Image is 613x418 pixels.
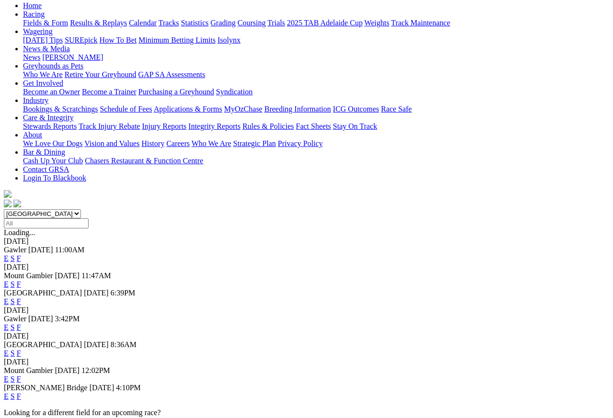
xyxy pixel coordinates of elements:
a: Purchasing a Greyhound [138,88,214,96]
a: Rules & Policies [242,122,294,130]
a: Injury Reports [142,122,186,130]
a: F [17,297,21,305]
a: S [11,280,15,288]
a: Weights [364,19,389,27]
span: Mount Gambier [4,271,53,280]
a: About [23,131,42,139]
a: E [4,297,9,305]
a: Racing [23,10,45,18]
a: Grading [211,19,236,27]
a: F [17,254,21,262]
a: ICG Outcomes [333,105,379,113]
div: Get Involved [23,88,609,96]
a: Wagering [23,27,53,35]
a: F [17,375,21,383]
a: Industry [23,96,48,104]
a: MyOzChase [224,105,262,113]
p: Looking for a different field for an upcoming race? [4,408,609,417]
a: S [11,323,15,331]
div: Industry [23,105,609,113]
a: Retire Your Greyhound [65,70,136,79]
a: Track Maintenance [391,19,450,27]
a: E [4,392,9,400]
span: 11:00AM [55,246,85,254]
a: Fact Sheets [296,122,331,130]
a: F [17,323,21,331]
span: [DATE] [84,340,109,349]
a: Integrity Reports [188,122,240,130]
span: 6:39PM [111,289,136,297]
a: Minimum Betting Limits [138,36,216,44]
span: [DATE] [28,246,53,254]
a: Careers [166,139,190,147]
a: Coursing [238,19,266,27]
a: [PERSON_NAME] [42,53,103,61]
a: E [4,254,9,262]
a: Chasers Restaurant & Function Centre [85,157,203,165]
span: [DATE] [55,366,80,374]
span: [GEOGRAPHIC_DATA] [4,340,82,349]
a: Fields & Form [23,19,68,27]
span: Gawler [4,246,26,254]
a: SUREpick [65,36,97,44]
img: facebook.svg [4,200,11,207]
a: Statistics [181,19,209,27]
span: [DATE] [28,315,53,323]
div: Wagering [23,36,609,45]
a: Breeding Information [264,105,331,113]
a: E [4,280,9,288]
a: S [11,392,15,400]
a: Trials [267,19,285,27]
a: GAP SA Assessments [138,70,205,79]
a: Syndication [216,88,252,96]
a: Who We Are [192,139,231,147]
span: 3:42PM [55,315,80,323]
a: Greyhounds as Pets [23,62,83,70]
a: Get Involved [23,79,63,87]
a: We Love Our Dogs [23,139,82,147]
div: News & Media [23,53,609,62]
a: Results & Replays [70,19,127,27]
span: 4:10PM [116,384,141,392]
span: [DATE] [55,271,80,280]
a: News & Media [23,45,70,53]
a: F [17,280,21,288]
a: Home [23,1,42,10]
a: Stewards Reports [23,122,77,130]
span: [PERSON_NAME] Bridge [4,384,88,392]
span: Gawler [4,315,26,323]
div: [DATE] [4,263,609,271]
img: logo-grsa-white.png [4,190,11,198]
img: twitter.svg [13,200,21,207]
input: Select date [4,218,89,228]
a: Bookings & Scratchings [23,105,98,113]
a: Become a Trainer [82,88,136,96]
a: Vision and Values [84,139,139,147]
div: Bar & Dining [23,157,609,165]
span: Loading... [4,228,35,237]
a: Applications & Forms [154,105,222,113]
a: F [17,392,21,400]
div: [DATE] [4,306,609,315]
a: F [17,349,21,357]
a: Contact GRSA [23,165,69,173]
span: [GEOGRAPHIC_DATA] [4,289,82,297]
a: Schedule of Fees [100,105,152,113]
div: [DATE] [4,332,609,340]
span: 8:36AM [111,340,136,349]
a: Privacy Policy [278,139,323,147]
span: [DATE] [90,384,114,392]
div: [DATE] [4,237,609,246]
span: 11:47AM [81,271,111,280]
a: History [141,139,164,147]
a: S [11,375,15,383]
a: S [11,254,15,262]
a: E [4,375,9,383]
a: E [4,349,9,357]
a: Isolynx [217,36,240,44]
div: Racing [23,19,609,27]
a: 2025 TAB Adelaide Cup [287,19,363,27]
a: Track Injury Rebate [79,122,140,130]
div: Care & Integrity [23,122,609,131]
a: E [4,323,9,331]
